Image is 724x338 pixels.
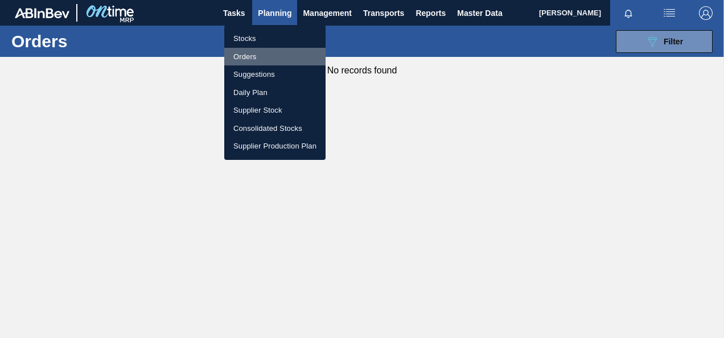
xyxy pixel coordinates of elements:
[224,137,326,155] a: Supplier Production Plan
[224,101,326,119] a: Supplier Stock
[224,48,326,66] a: Orders
[224,65,326,84] a: Suggestions
[224,84,326,102] a: Daily Plan
[224,30,326,48] a: Stocks
[224,119,326,138] a: Consolidated Stocks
